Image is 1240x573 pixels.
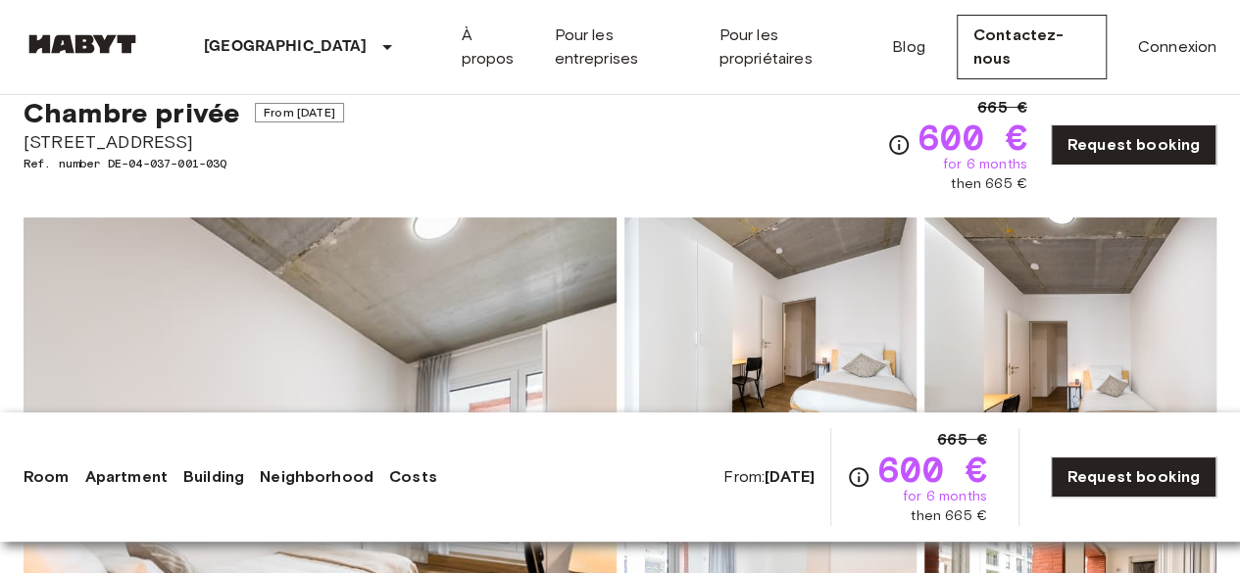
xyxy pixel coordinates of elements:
p: [GEOGRAPHIC_DATA] [204,35,368,59]
span: Ref. number DE-04-037-001-03Q [24,155,344,172]
a: Contactez-nous [957,15,1107,79]
img: Habyt [24,34,141,54]
a: Pour les entreprises [554,24,687,71]
a: Request booking [1051,124,1216,166]
a: Blog [892,35,925,59]
svg: Check cost overview for full price breakdown. Please note that discounts apply to new joiners onl... [887,133,911,157]
span: From [DATE] [255,103,344,122]
a: Costs [389,465,437,489]
span: Chambre privée [24,96,239,129]
span: 600 € [918,119,1027,155]
span: From: [723,466,815,488]
a: Pour les propriétaires [719,24,861,71]
span: for 6 months [943,155,1027,174]
svg: Check cost overview for full price breakdown. Please note that discounts apply to new joiners onl... [847,465,870,489]
img: Picture of unit DE-04-037-001-03Q [624,217,917,474]
a: Connexion [1138,35,1216,59]
a: Request booking [1051,456,1216,498]
span: then 665 € [911,506,987,526]
a: À propos [462,24,523,71]
span: 665 € [937,428,987,452]
span: 665 € [977,96,1027,119]
img: Picture of unit DE-04-037-001-03Q [924,217,1216,474]
a: Neighborhood [260,465,373,489]
b: [DATE] [765,467,815,486]
a: Room [24,465,70,489]
span: then 665 € [951,174,1027,194]
span: 600 € [878,452,987,487]
span: for 6 months [903,487,987,506]
a: Building [183,465,244,489]
a: Apartment [85,465,168,489]
span: [STREET_ADDRESS] [24,129,344,155]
